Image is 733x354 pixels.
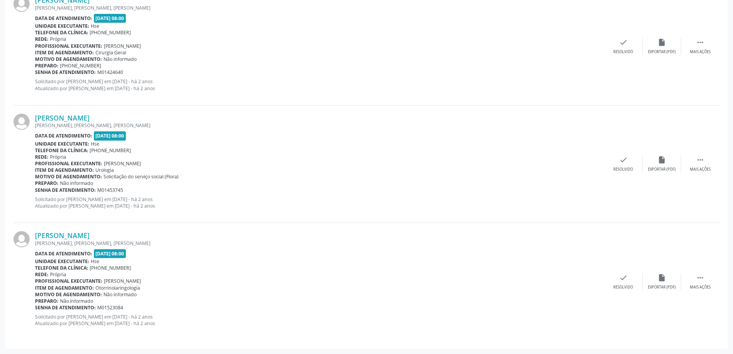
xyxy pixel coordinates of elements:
[35,250,92,257] b: Data de atendimento:
[658,273,666,282] i: insert_drive_file
[35,160,102,167] b: Profissional executante:
[648,49,676,55] div: Exportar (PDF)
[696,273,705,282] i: 
[35,56,102,62] b: Motivo de agendamento:
[94,249,126,258] span: [DATE] 08:00
[35,154,48,160] b: Rede:
[94,131,126,140] span: [DATE] 08:00
[35,285,94,291] b: Item de agendamento:
[60,180,93,186] span: Não informado
[35,15,92,22] b: Data de atendimento:
[35,122,604,129] div: [PERSON_NAME], [PERSON_NAME], [PERSON_NAME]
[97,69,123,75] span: M01424640
[50,271,66,278] span: Própria
[35,43,102,49] b: Profissional executante:
[35,240,604,247] div: [PERSON_NAME], [PERSON_NAME], [PERSON_NAME]
[35,258,89,265] b: Unidade executante:
[35,298,58,304] b: Preparo:
[35,173,102,180] b: Motivo de agendamento:
[35,187,96,193] b: Senha de atendimento:
[35,314,604,327] p: Solicitado por [PERSON_NAME] em [DATE] - há 2 anos Atualizado por [PERSON_NAME] em [DATE] - há 2 ...
[690,285,711,290] div: Mais ações
[35,69,96,75] b: Senha de atendimento:
[91,258,99,265] span: Hse
[35,23,89,29] b: Unidade executante:
[35,291,102,298] b: Motivo de agendamento:
[35,265,88,271] b: Telefone da clínica:
[613,49,633,55] div: Resolvido
[95,167,114,173] span: Urologia
[95,285,140,291] span: Otorrinolaringologia
[90,147,131,154] span: [PHONE_NUMBER]
[104,173,179,180] span: Solicitação do serviço social (Flora)
[35,141,89,147] b: Unidade executante:
[658,156,666,164] i: insert_drive_file
[50,36,66,42] span: Própria
[35,29,88,36] b: Telefone da clínica:
[104,56,137,62] span: Não informado
[619,156,628,164] i: check
[95,49,126,56] span: Cirurgia Geral
[104,43,141,49] span: [PERSON_NAME]
[35,36,48,42] b: Rede:
[104,160,141,167] span: [PERSON_NAME]
[94,14,126,23] span: [DATE] 08:00
[13,231,30,247] img: img
[97,304,123,311] span: M01523084
[35,231,90,240] a: [PERSON_NAME]
[658,38,666,47] i: insert_drive_file
[35,196,604,209] p: Solicitado por [PERSON_NAME] em [DATE] - há 2 anos Atualizado por [PERSON_NAME] em [DATE] - há 2 ...
[35,5,604,11] div: [PERSON_NAME], [PERSON_NAME], [PERSON_NAME]
[90,29,131,36] span: [PHONE_NUMBER]
[648,285,676,290] div: Exportar (PDF)
[35,278,102,284] b: Profissional executante:
[696,38,705,47] i: 
[35,167,94,173] b: Item de agendamento:
[690,49,711,55] div: Mais ações
[35,133,92,139] b: Data de atendimento:
[60,298,93,304] span: Não informado
[35,180,58,186] b: Preparo:
[690,167,711,172] div: Mais ações
[97,187,123,193] span: M01453745
[91,23,99,29] span: Hse
[619,38,628,47] i: check
[613,167,633,172] div: Resolvido
[35,147,88,154] b: Telefone da clínica:
[648,167,676,172] div: Exportar (PDF)
[104,278,141,284] span: [PERSON_NAME]
[35,49,94,56] b: Item de agendamento:
[35,114,90,122] a: [PERSON_NAME]
[13,114,30,130] img: img
[35,304,96,311] b: Senha de atendimento:
[613,285,633,290] div: Resolvido
[35,78,604,91] p: Solicitado por [PERSON_NAME] em [DATE] - há 2 anos Atualizado por [PERSON_NAME] em [DATE] - há 2 ...
[50,154,66,160] span: Própria
[696,156,705,164] i: 
[60,62,101,69] span: [PHONE_NUMBER]
[619,273,628,282] i: check
[35,271,48,278] b: Rede:
[90,265,131,271] span: [PHONE_NUMBER]
[91,141,99,147] span: Hse
[35,62,58,69] b: Preparo:
[104,291,137,298] span: Não informado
